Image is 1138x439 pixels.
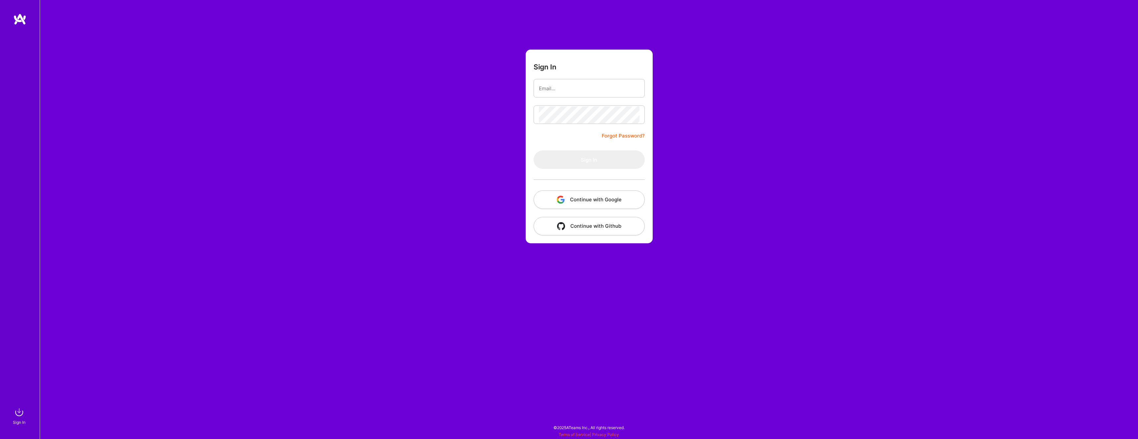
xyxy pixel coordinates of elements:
[13,406,26,419] img: sign in
[539,80,639,97] input: Email...
[557,196,565,204] img: icon
[534,63,556,71] h3: Sign In
[534,150,645,169] button: Sign In
[13,419,25,426] div: Sign In
[602,132,645,140] a: Forgot Password?
[559,432,590,437] a: Terms of Service
[14,406,26,426] a: sign inSign In
[592,432,619,437] a: Privacy Policy
[534,217,645,235] button: Continue with Github
[557,222,565,230] img: icon
[559,432,619,437] span: |
[534,190,645,209] button: Continue with Google
[40,419,1138,436] div: © 2025 ATeams Inc., All rights reserved.
[13,13,26,25] img: logo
